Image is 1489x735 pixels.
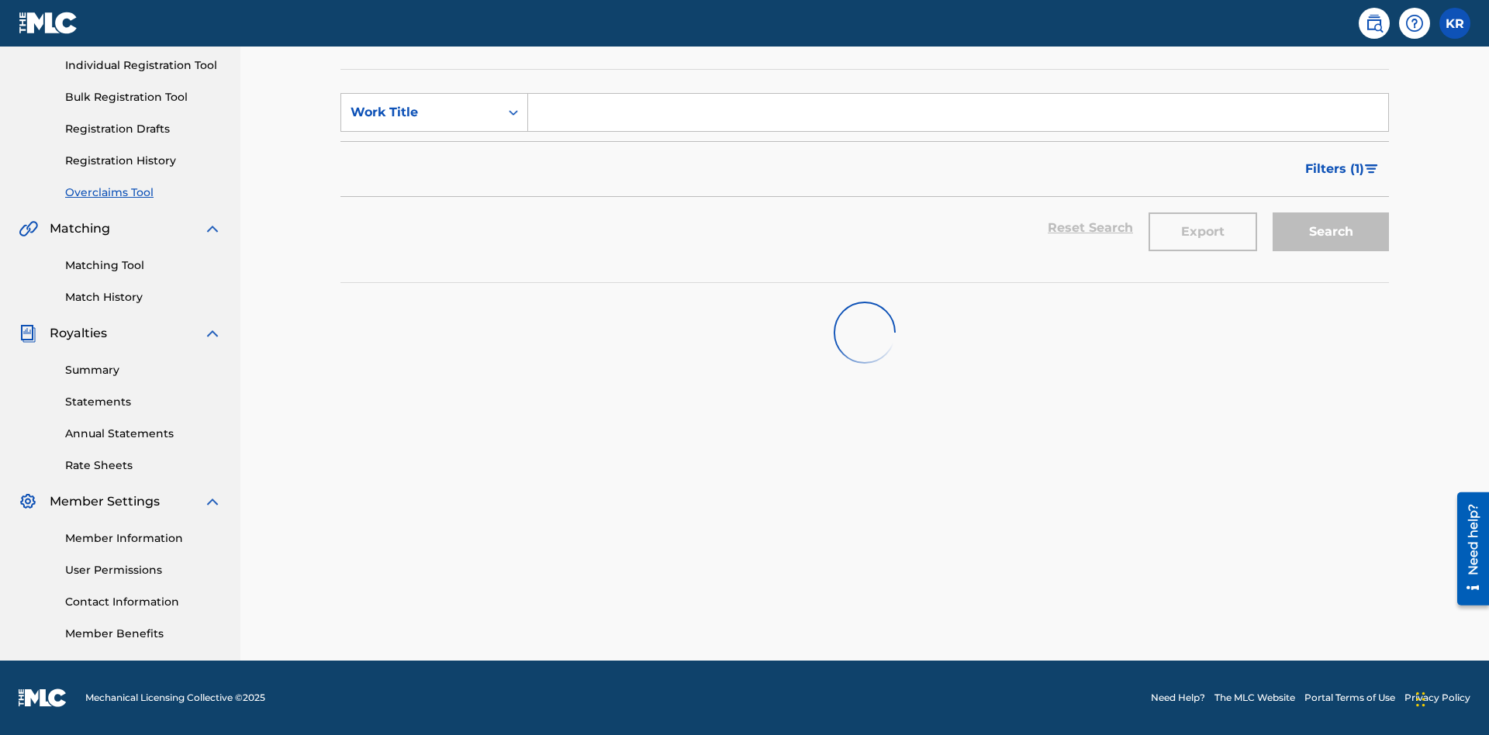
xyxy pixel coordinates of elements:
img: help [1405,14,1424,33]
a: Registration Drafts [65,121,222,137]
img: MLC Logo [19,12,78,34]
div: Work Title [351,103,490,122]
a: Individual Registration Tool [65,57,222,74]
a: Annual Statements [65,426,222,442]
a: Contact Information [65,594,222,610]
span: Member Settings [50,492,160,511]
img: expand [203,492,222,511]
iframe: Chat Widget [1411,661,1489,735]
a: Registration History [65,153,222,169]
a: Matching Tool [65,257,222,274]
img: Member Settings [19,492,37,511]
div: Drag [1416,676,1425,723]
span: Filters ( 1 ) [1305,160,1364,178]
a: Match History [65,289,222,305]
img: search [1365,14,1384,33]
img: expand [203,324,222,343]
img: Matching [19,219,38,238]
form: Search Form [340,93,1389,259]
a: Statements [65,394,222,410]
a: Need Help? [1151,691,1205,705]
div: User Menu [1439,8,1470,39]
span: Royalties [50,324,107,343]
a: Member Benefits [65,626,222,642]
a: Portal Terms of Use [1304,691,1395,705]
img: expand [203,219,222,238]
img: logo [19,688,67,707]
a: Rate Sheets [65,457,222,474]
span: Mechanical Licensing Collective © 2025 [85,691,265,705]
a: User Permissions [65,562,222,578]
a: Privacy Policy [1404,691,1470,705]
div: Help [1399,8,1430,39]
iframe: Resource Center [1446,486,1489,613]
span: Matching [50,219,110,238]
a: Public Search [1359,8,1390,39]
a: Summary [65,362,222,378]
img: Royalties [19,324,37,343]
button: Filters (1) [1296,150,1389,188]
a: Bulk Registration Tool [65,89,222,105]
img: preloader [827,295,902,370]
a: Overclaims Tool [65,185,222,201]
a: The MLC Website [1214,691,1295,705]
a: Member Information [65,530,222,547]
img: filter [1365,164,1378,174]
